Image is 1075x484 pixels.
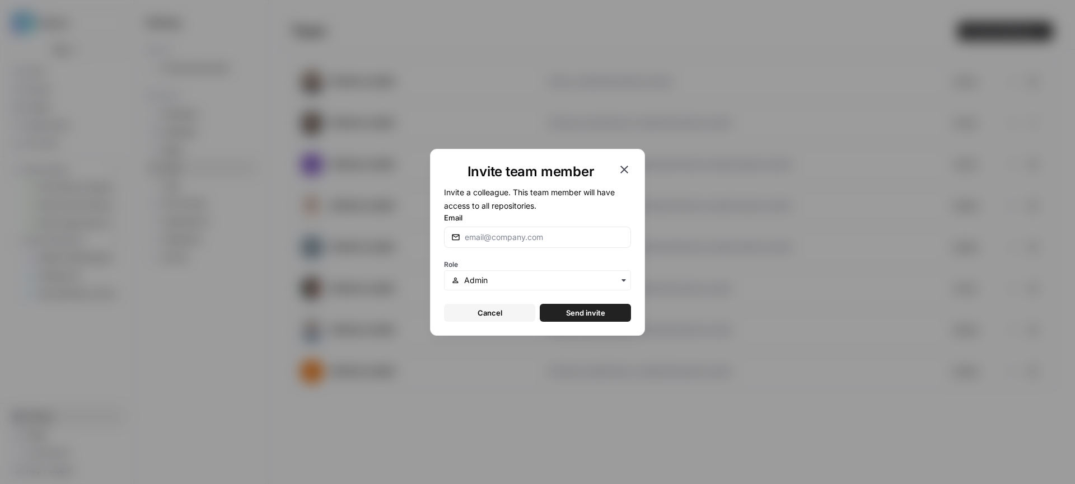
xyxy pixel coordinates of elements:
input: email@company.com [465,232,624,243]
span: Invite a colleague. This team member will have access to all repositories. [444,187,615,210]
button: Send invite [540,304,631,322]
label: Email [444,212,631,223]
span: Send invite [566,307,605,318]
h1: Invite team member [444,163,618,181]
span: Role [444,260,458,269]
input: Admin [464,275,624,286]
button: Cancel [444,304,535,322]
span: Cancel [478,307,502,318]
